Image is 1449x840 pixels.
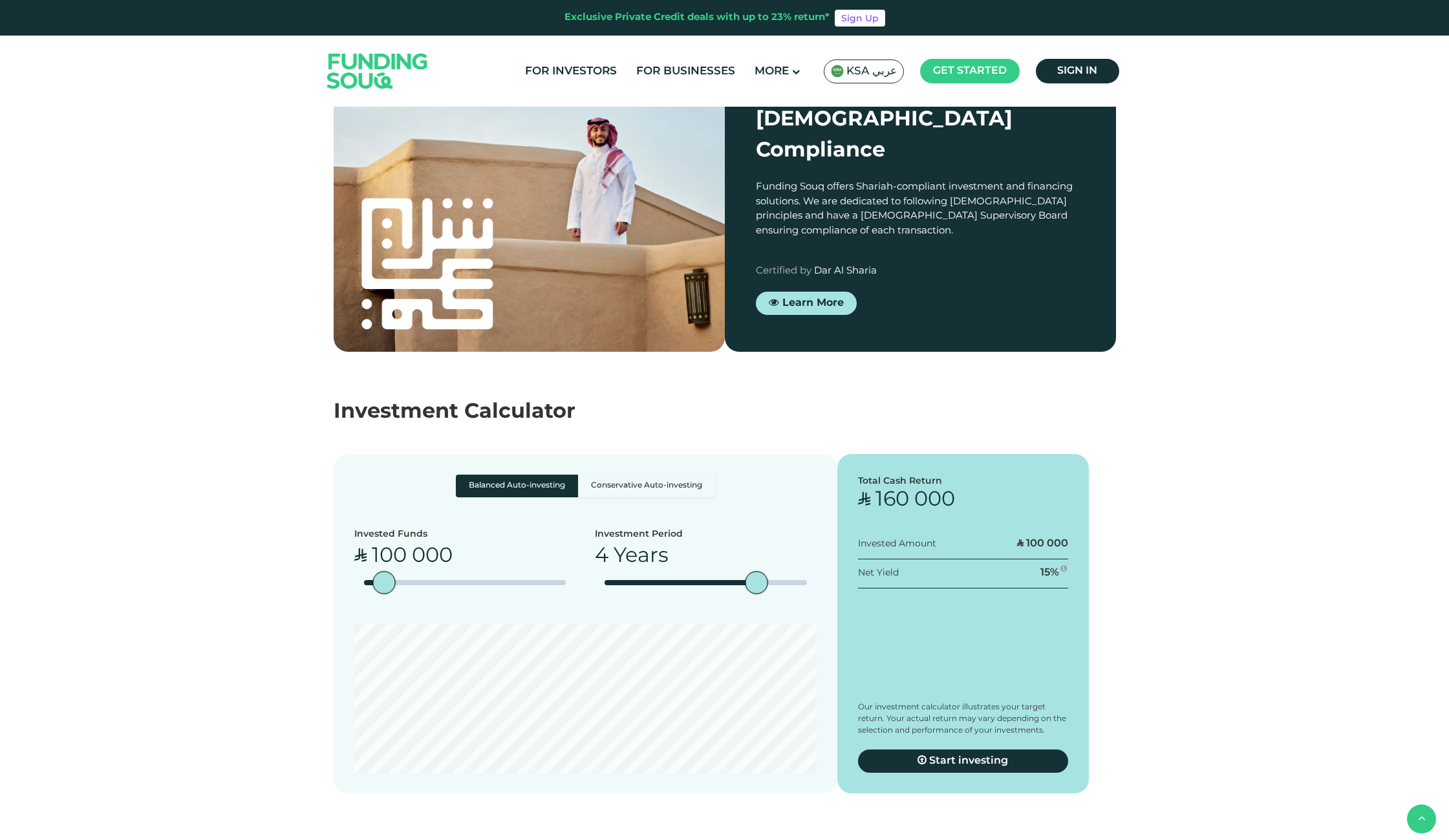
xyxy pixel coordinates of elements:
span: Our investment calculator illustrates your target return. Your actual return may vary depending o... [858,704,1066,735]
span: Learn More [782,298,844,308]
img: shariah-img [334,74,725,352]
label: Conservative Auto-investing [578,475,715,497]
a: Sign Up [835,10,885,27]
a: For Investors [522,61,620,82]
span: More [755,66,789,77]
a: Learn More [756,292,857,315]
span: Start investing [929,756,1008,766]
span: 4 Years [595,546,669,566]
label: Balanced Auto-investing [456,475,578,497]
span: ʢ [858,490,870,510]
div: Invested Funds [354,528,453,541]
span: Calculator [464,402,575,422]
span: Get started [933,66,1007,76]
div: Investment Period [595,528,683,541]
a: Sign in [1036,59,1119,83]
tc-range-slider: amount slider [364,580,566,585]
img: Logo [314,38,441,103]
span: ʢ [354,546,367,566]
a: For Businesses [633,61,738,82]
span: % [1050,568,1059,577]
div: Basic radio toggle button group [456,475,715,497]
span: 100 000 [1026,539,1068,548]
span: 100 000 [372,546,453,566]
div: Funding Souq offers Shariah-compliant investment and financing solutions. We are dedicated to fol... [756,180,1085,238]
span: Dar Al Sharia [814,266,877,275]
a: Start investing [858,749,1069,773]
tc-range-slider: date slider [605,580,807,585]
span: Certified by [756,266,811,275]
button: back [1407,804,1436,834]
span: KSA عربي [846,64,897,79]
span: Sign in [1057,66,1097,76]
span: 160 000 [875,490,955,510]
div: Exclusive Private Credit deals with up to 23% return* [564,10,830,25]
img: SA Flag [831,65,844,78]
span: Net Yield [858,568,899,577]
div: Invested Amount [858,537,936,551]
span: 15 [1040,568,1050,577]
span: ʢ [1017,539,1024,548]
span: Investment [334,402,458,422]
i: 15 forecasted net yield ~ 23% IRR [1060,565,1067,572]
div: [DEMOGRAPHIC_DATA] Compliance [756,105,1085,167]
div: Total Cash Return [858,475,1069,488]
